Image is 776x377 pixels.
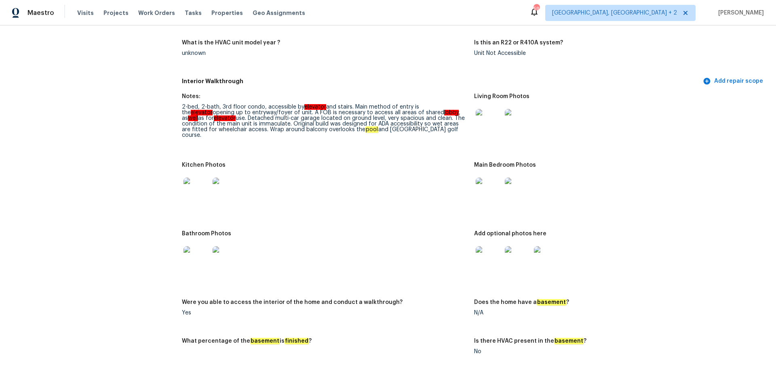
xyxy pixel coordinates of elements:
h5: Is there HVAC present in the ? [474,338,586,344]
h5: Kitchen Photos [182,162,226,168]
div: 2-bed, 2-bath, 3rd floor condo, accessible by and stairs. Main method of entry is the opening up ... [182,104,468,138]
em: basement [250,338,280,344]
div: unknown [182,50,468,56]
h5: Does the home have a ? [474,300,569,305]
h5: What is the HVAC unit model year ? [182,40,280,46]
h5: Were you able to access the interior of the home and conduct a walkthrough? [182,300,403,305]
div: N/A [474,310,760,316]
button: Add repair scope [701,74,766,89]
div: No [474,349,760,354]
em: elevator [191,110,213,115]
span: Visits [77,9,94,17]
span: [PERSON_NAME] [715,9,764,17]
span: Projects [103,9,129,17]
span: Properties [211,9,243,17]
h5: Interior Walkthrough [182,77,701,86]
h5: Bathroom Photos [182,231,231,237]
em: well [188,115,198,121]
em: elevator [214,115,236,121]
div: Unit Not Accessible [474,50,760,56]
h5: Notes: [182,94,200,99]
em: finished [285,338,309,344]
em: elevator [304,104,326,110]
span: Work Orders [138,9,175,17]
span: Maestro [27,9,54,17]
em: basement [554,338,584,344]
h5: Living Room Photos [474,94,529,99]
h5: Main Bedroom Photos [474,162,536,168]
h5: Is this an R22 or R410A system? [474,40,563,46]
em: lobby [444,110,459,115]
em: basement [537,299,566,306]
div: Yes [182,310,468,316]
span: Geo Assignments [253,9,305,17]
span: Add repair scope [704,76,763,86]
em: pool [365,126,378,133]
span: [GEOGRAPHIC_DATA], [GEOGRAPHIC_DATA] + 2 [552,9,677,17]
h5: Add optional photos here [474,231,546,237]
span: Tasks [185,10,202,16]
div: 59 [533,5,539,13]
h5: What percentage of the is ? [182,338,312,344]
